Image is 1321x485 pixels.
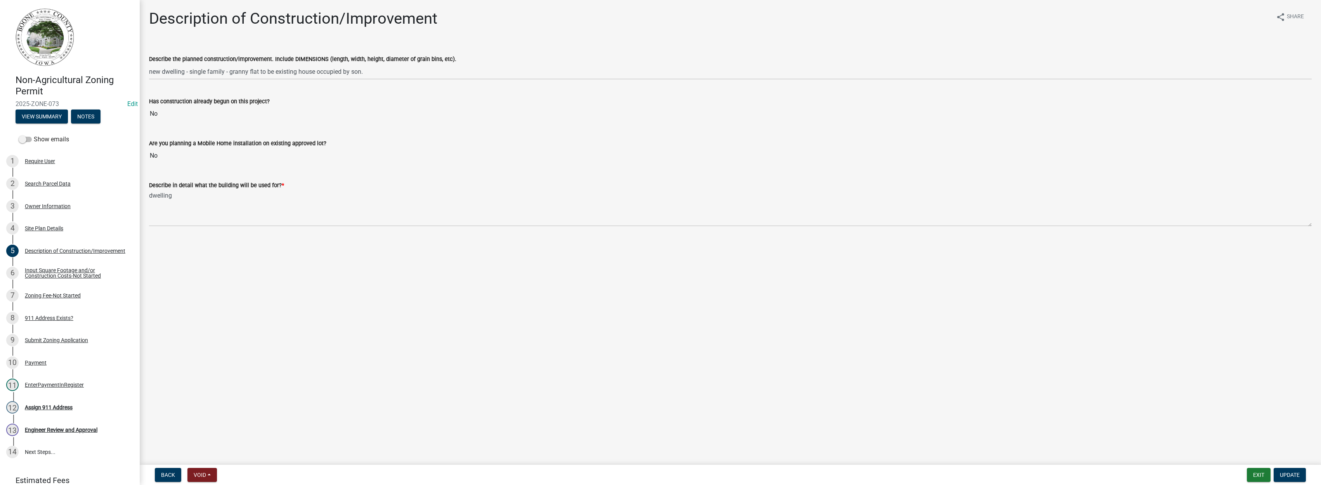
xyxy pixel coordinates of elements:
[6,334,19,346] div: 9
[127,100,138,108] wm-modal-confirm: Edit Application Number
[187,468,217,482] button: Void
[25,226,63,231] div: Site Plan Details
[6,379,19,391] div: 11
[16,110,68,123] button: View Summary
[25,181,71,186] div: Search Parcel Data
[6,356,19,369] div: 10
[19,135,69,144] label: Show emails
[149,9,437,28] h1: Description of Construction/Improvement
[16,100,124,108] span: 2025-ZONE-073
[25,427,97,433] div: Engineer Review and Approval
[25,360,47,365] div: Payment
[1276,12,1285,22] i: share
[161,472,175,478] span: Back
[127,100,138,108] a: Edit
[149,141,326,146] label: Are you planning a Mobile Home installation on existing approved lot?
[25,203,71,209] div: Owner Information
[1247,468,1271,482] button: Exit
[1274,468,1306,482] button: Update
[1280,472,1300,478] span: Update
[149,57,456,62] label: Describe the planned construction/improvement. Include DIMENSIONS (length, width, height, diamete...
[6,177,19,190] div: 2
[6,289,19,302] div: 7
[149,183,284,188] label: Describe in detail what the building will be used for?
[6,401,19,414] div: 12
[25,382,84,388] div: EnterPaymentInRegister
[1270,9,1310,24] button: shareShare
[6,155,19,167] div: 1
[6,446,19,458] div: 14
[6,222,19,235] div: 4
[16,75,133,97] h4: Non-Agricultural Zoning Permit
[71,110,101,123] button: Notes
[1287,12,1304,22] span: Share
[25,337,88,343] div: Submit Zoning Application
[16,114,68,120] wm-modal-confirm: Summary
[155,468,181,482] button: Back
[25,293,81,298] div: Zoning Fee-Not Started
[25,405,73,410] div: Assign 911 Address
[194,472,206,478] span: Void
[71,114,101,120] wm-modal-confirm: Notes
[149,99,270,104] label: Has construction already begun on this project?
[6,200,19,212] div: 3
[6,267,19,279] div: 6
[16,8,75,66] img: Boone County, Iowa
[25,158,55,164] div: Require User
[25,315,73,321] div: 911 Address Exists?
[6,312,19,324] div: 8
[6,424,19,436] div: 13
[6,245,19,257] div: 5
[25,268,127,278] div: Input Square Footage and/or Construction Costs-Not Started
[25,248,125,254] div: Description of Construction/Improvement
